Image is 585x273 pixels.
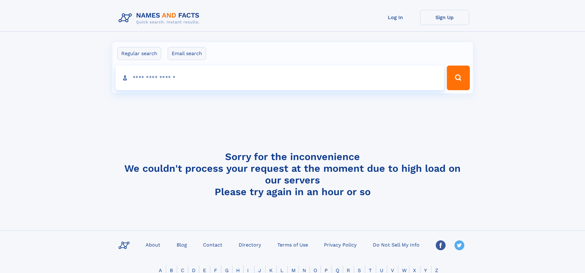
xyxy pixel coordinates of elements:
h4: Sorry for the inconvenience We couldn't process your request at the moment due to high load on ou... [116,151,469,198]
a: About [143,240,163,249]
label: Regular search [117,47,161,60]
a: Contact [201,240,225,249]
img: Facebook [436,240,446,250]
a: Directory [236,240,263,249]
a: Privacy Policy [322,240,359,249]
input: search input [115,66,444,90]
a: Log In [371,10,420,25]
img: Logo Names and Facts [116,10,205,26]
label: Email search [168,47,206,60]
a: Terms of Use [275,240,310,249]
a: Do Not Sell My Info [370,240,422,249]
a: Sign Up [420,10,469,25]
button: Search Button [447,66,470,90]
img: Twitter [454,240,464,250]
a: Blog [174,240,189,249]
